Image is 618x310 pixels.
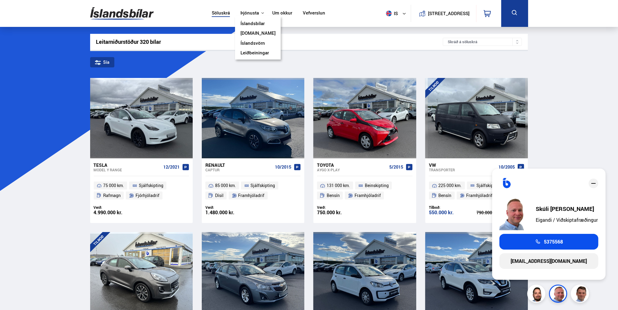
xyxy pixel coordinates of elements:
div: Captur [205,168,273,172]
div: Sía [90,57,114,67]
a: Leiðbeiningar [240,50,269,57]
img: siFngHWaQ9KaOqBr.png [499,197,530,230]
a: VW Transporter 10/2005 225 000 km. Sjálfskipting Bensín Framhjóladrif Tilboð: 550.000 kr. 790.000... [425,158,528,223]
button: is [384,5,411,22]
a: Toyota Aygo X-PLAY 5/2015 131 000 km. Beinskipting Bensín Framhjóladrif Verð: 750.000 kr. [313,158,416,223]
span: Fjórhjóladrif [136,192,159,199]
span: 5375568 [544,239,563,244]
span: Bensín [439,192,452,199]
a: [DOMAIN_NAME] [240,31,276,37]
span: Beinskipting [365,182,389,189]
div: 790.000 kr. [476,211,524,215]
a: [EMAIL_ADDRESS][DOMAIN_NAME] [499,253,598,269]
span: 85 000 km. [215,182,236,189]
span: Dísil [215,192,224,199]
div: Leitarniðurstöður 320 bílar [96,39,443,45]
div: VW [429,162,496,168]
img: FbJEzSuNWCJXmdc-.webp [572,286,590,304]
div: close [589,179,598,188]
span: Bensín [327,192,340,199]
span: 5/2015 [389,165,403,170]
div: Verð: [205,205,253,210]
span: Framhjóladrif [466,192,492,199]
div: Tesla [94,162,161,168]
span: Sjálfskipting [251,182,275,189]
span: Framhjóladrif [355,192,381,199]
a: Um okkur [272,10,292,17]
span: Sjálfskipting [139,182,163,189]
button: [STREET_ADDRESS] [430,11,467,16]
div: 750.000 kr. [317,210,365,215]
div: Tilboð: [429,205,477,210]
div: Renault [205,162,273,168]
div: Verð: [94,205,142,210]
span: 75 000 km. [103,182,124,189]
div: Aygo X-PLAY [317,168,387,172]
img: svg+xml;base64,PHN2ZyB4bWxucz0iaHR0cDovL3d3dy53My5vcmcvMjAwMC9zdmciIHdpZHRoPSI1MTIiIGhlaWdodD0iNT... [386,11,392,16]
div: Eigandi / Viðskiptafræðingur [536,217,598,223]
img: siFngHWaQ9KaOqBr.png [550,286,568,304]
a: Íslandsbílar [240,21,265,27]
div: Skráð á söluskrá [443,38,522,46]
span: 12/2021 [163,165,180,170]
span: Sjálfskipting [476,182,501,189]
span: Rafmagn [103,192,121,199]
span: 10/2005 [499,165,515,170]
span: Framhjóladrif [238,192,265,199]
a: Söluskrá [212,10,230,17]
span: 225 000 km. [439,182,462,189]
img: G0Ugv5HjCgRt.svg [90,4,154,23]
a: Tesla Model Y RANGE 12/2021 75 000 km. Sjálfskipting Rafmagn Fjórhjóladrif Verð: 4.990.000 kr. [90,158,193,223]
a: Íslandsvörn [240,40,265,47]
a: [STREET_ADDRESS] [414,5,473,22]
button: Þjónusta [240,10,259,16]
a: 5375568 [499,234,598,250]
div: 4.990.000 kr. [94,210,142,215]
a: Renault Captur 10/2015 85 000 km. Sjálfskipting Dísil Framhjóladrif Verð: 1.480.000 kr. [202,158,304,223]
span: 10/2015 [275,165,291,170]
a: Vefverslun [303,10,325,17]
div: Model Y RANGE [94,168,161,172]
img: nhp88E3Fdnt1Opn2.png [528,286,546,304]
button: Opna LiveChat spjallviðmót [5,2,23,21]
span: 131 000 km. [327,182,350,189]
span: is [384,11,399,16]
div: Verð: [317,205,365,210]
div: Skúli [PERSON_NAME] [536,206,598,212]
div: 1.480.000 kr. [205,210,253,215]
div: Toyota [317,162,387,168]
div: Transporter [429,168,496,172]
div: 550.000 kr. [429,210,477,215]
